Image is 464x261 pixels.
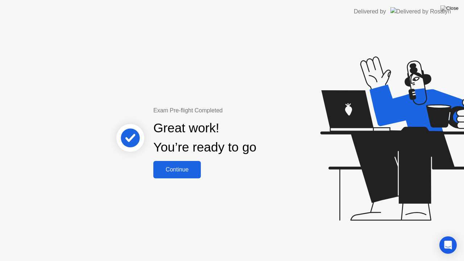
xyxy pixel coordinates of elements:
div: Delivered by [354,7,386,16]
button: Continue [153,161,201,178]
img: Close [440,5,459,11]
div: Great work! You’re ready to go [153,119,256,157]
img: Delivered by Rosalyn [390,7,451,16]
div: Open Intercom Messenger [439,236,457,254]
div: Continue [156,166,199,173]
div: Exam Pre-flight Completed [153,106,303,115]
